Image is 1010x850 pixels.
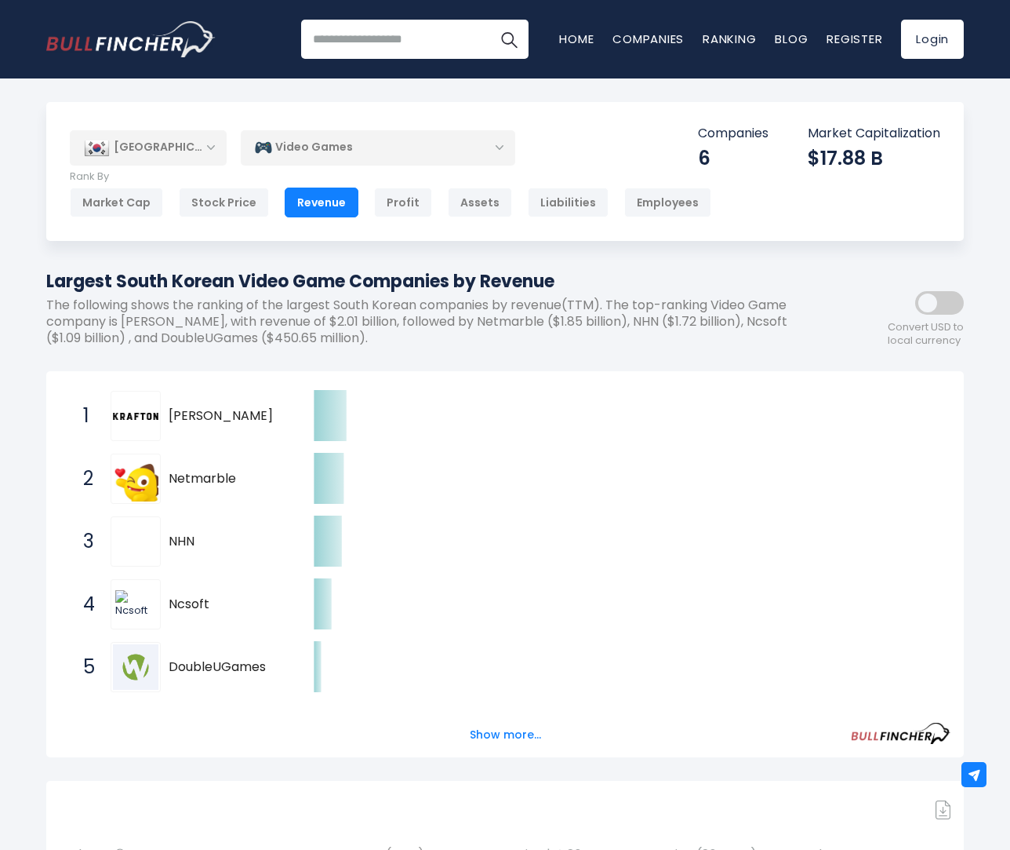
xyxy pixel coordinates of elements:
[115,590,156,618] img: Ncsoft
[448,188,512,217] div: Assets
[489,20,529,59] button: Search
[75,591,91,618] span: 4
[624,188,711,217] div: Employees
[46,21,216,57] img: Bullfincher logo
[698,146,768,170] div: 6
[775,31,808,47] a: Blog
[113,644,158,690] img: DoubleUGames
[703,31,756,47] a: Ranking
[169,471,287,487] span: Netmarble
[901,20,964,59] a: Login
[285,188,358,217] div: Revenue
[113,456,158,502] img: Netmarble
[888,321,964,348] span: Convert USD to local currency
[46,268,823,294] h1: Largest South Korean Video Game Companies by Revenue
[612,31,684,47] a: Companies
[559,31,594,47] a: Home
[528,188,609,217] div: Liabilities
[179,188,269,217] div: Stock Price
[374,188,432,217] div: Profit
[113,413,158,421] img: KRAFTON
[169,408,287,425] span: [PERSON_NAME]
[808,146,940,170] div: $17.88 B
[75,654,91,680] span: 5
[70,130,227,165] div: [GEOGRAPHIC_DATA]
[70,170,711,184] p: Rank By
[460,722,550,748] button: Show more...
[169,596,287,613] span: Ncsoft
[241,130,515,166] div: Video Games
[169,659,287,676] span: DoubleUGames
[827,31,882,47] a: Register
[169,534,287,550] span: NHN
[75,465,91,492] span: 2
[46,297,823,346] p: The following shows the ranking of the largest South Korean companies by revenue(TTM). The top-ra...
[70,188,163,217] div: Market Cap
[75,403,91,429] span: 1
[808,126,940,142] p: Market Capitalization
[698,126,768,142] p: Companies
[46,21,215,57] a: Go to homepage
[75,528,91,555] span: 3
